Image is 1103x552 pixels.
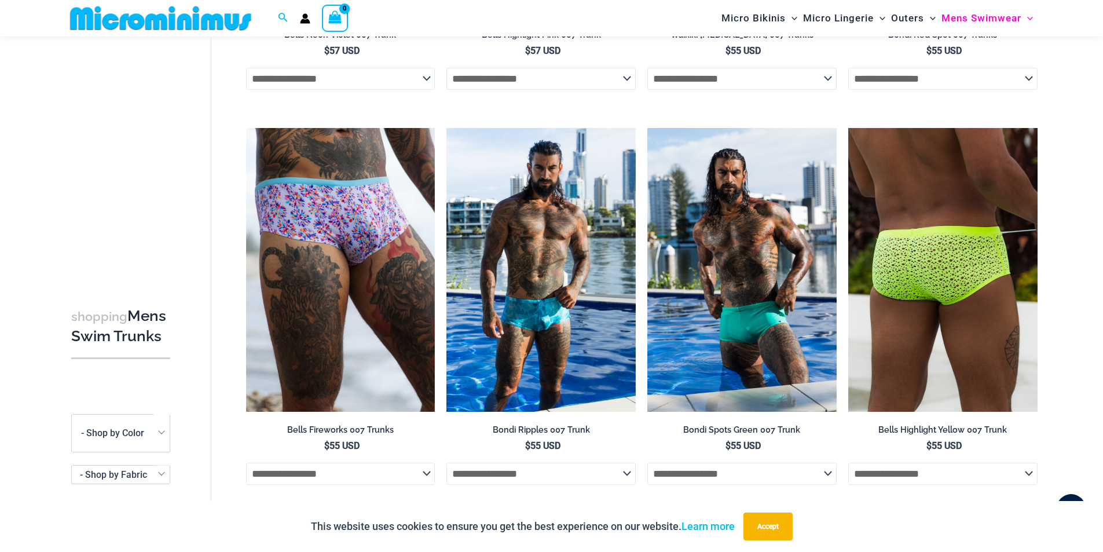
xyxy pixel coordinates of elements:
[647,425,837,436] h2: Bondi Spots Green 007 Trunk
[446,425,636,436] h2: Bondi Ripples 007 Trunk
[246,128,435,412] a: Bells Fireworks 007 Trunks 06Bells Fireworks 007 Trunks 05Bells Fireworks 007 Trunks 05
[721,3,786,33] span: Micro Bikinis
[72,466,170,484] span: - Shop by Fabric
[246,128,435,412] img: Bells Fireworks 007 Trunks 06
[80,469,147,480] span: - Shop by Fabric
[926,45,962,56] bdi: 55 USD
[848,30,1038,45] a: Bondi Red Spot 007 Trunks
[525,440,560,451] bdi: 55 USD
[81,428,144,439] span: - Shop by Color
[719,3,800,33] a: Micro BikinisMenu ToggleMenu Toggle
[647,128,837,412] a: Bondi Spots Green 007 Trunk 07Bondi Spots Green 007 Trunk 03Bondi Spots Green 007 Trunk 03
[647,128,837,412] img: Bondi Spots Green 007 Trunk 07
[800,3,888,33] a: Micro LingerieMenu ToggleMenu Toggle
[786,3,797,33] span: Menu Toggle
[324,45,329,56] span: $
[848,128,1038,412] a: Bells Highlight Yellow 007 Trunk 01Bells Highlight Yellow 007 Trunk 03Bells Highlight Yellow 007 ...
[278,11,288,25] a: Search icon link
[647,30,837,45] a: Waikiki [MEDICAL_DATA] 007 Trunks
[71,414,170,452] span: - Shop by Color
[725,45,731,56] span: $
[725,45,761,56] bdi: 55 USD
[848,128,1038,412] img: Bells Highlight Yellow 007 Trunk 03
[743,513,793,540] button: Accept
[848,425,1038,436] h2: Bells Highlight Yellow 007 Trunk
[71,306,170,346] h3: Mens Swim Trunks
[725,440,761,451] bdi: 55 USD
[725,440,731,451] span: $
[65,5,256,31] img: MM SHOP LOGO FLAT
[246,425,435,436] h2: Bells Fireworks 007 Trunks
[446,425,636,440] a: Bondi Ripples 007 Trunk
[525,440,530,451] span: $
[72,415,170,452] span: - Shop by Color
[300,13,310,24] a: Account icon link
[717,2,1038,35] nav: Site Navigation
[891,3,924,33] span: Outers
[246,425,435,440] a: Bells Fireworks 007 Trunks
[446,128,636,412] a: Bondi Ripples 007 Trunk 01Bondi Ripples 007 Trunk 03Bondi Ripples 007 Trunk 03
[324,440,329,451] span: $
[525,45,530,56] span: $
[446,30,636,45] a: Bells Highlight Pink 007 Trunk
[71,309,127,324] span: shopping
[941,3,1021,33] span: Mens Swimwear
[525,45,560,56] bdi: 57 USD
[926,45,932,56] span: $
[446,128,636,412] img: Bondi Ripples 007 Trunk 01
[647,425,837,440] a: Bondi Spots Green 007 Trunk
[246,30,435,45] a: Bells Neon Violet 007 Trunk
[848,425,1038,440] a: Bells Highlight Yellow 007 Trunk
[888,3,939,33] a: OutersMenu ToggleMenu Toggle
[874,3,885,33] span: Menu Toggle
[311,518,735,535] p: This website uses cookies to ensure you get the best experience on our website.
[939,3,1036,33] a: Mens SwimwearMenu ToggleMenu Toggle
[681,520,735,532] a: Learn more
[322,5,349,31] a: View Shopping Cart, empty
[803,3,874,33] span: Micro Lingerie
[1021,3,1033,33] span: Menu Toggle
[71,39,175,270] iframe: TrustedSite Certified
[71,465,170,484] span: - Shop by Fabric
[324,45,360,56] bdi: 57 USD
[324,440,360,451] bdi: 55 USD
[926,440,932,451] span: $
[924,3,936,33] span: Menu Toggle
[926,440,962,451] bdi: 55 USD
